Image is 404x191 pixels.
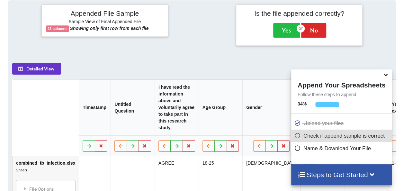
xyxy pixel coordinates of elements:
[241,9,358,17] h4: Is the file appended correctly?
[111,79,155,136] th: Untitled Question
[70,26,149,31] b: Showing only first row from each file
[294,132,390,140] p: Check if append sample is correct
[48,27,67,31] b: 23 columns
[242,79,300,136] th: Gender
[79,79,111,136] th: Timestamp
[155,79,199,136] th: I have read the information above and voluntarily agree to take part in this research study
[199,79,243,136] th: Age Group
[291,91,392,98] p: Follow these steps to append
[273,23,300,38] button: Yes
[298,101,307,106] b: 34 %
[294,119,390,127] p: Upload your files
[46,19,163,25] h6: Sample View of Final Appended File
[46,9,163,18] h4: Appended File Sample
[16,168,27,172] i: Sheet1
[301,23,326,38] button: No
[291,79,392,89] h4: Append Your Spreadsheets
[12,63,61,75] button: Detailed View
[294,144,390,152] p: Name & Download Your File
[298,171,385,179] h4: Steps to Get Started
